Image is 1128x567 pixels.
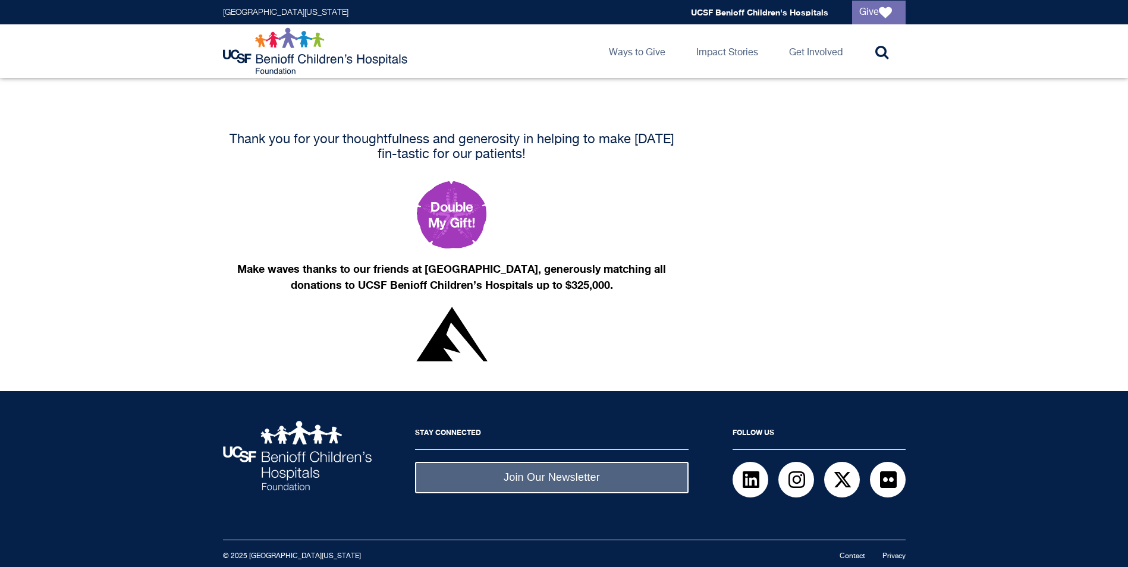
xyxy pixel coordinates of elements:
[415,462,689,493] a: Join Our Newsletter
[852,1,906,24] a: Give
[840,553,865,560] a: Contact
[687,24,768,78] a: Impact Stories
[237,262,666,291] strong: Make waves thanks to our friends at [GEOGRAPHIC_DATA], generously matching all donations to UCSF ...
[223,27,410,75] img: Logo for UCSF Benioff Children's Hospitals Foundation
[599,24,675,78] a: Ways to Give
[733,421,906,450] h2: Follow Us
[780,24,852,78] a: Get Involved
[223,421,372,490] img: UCSF Benioff Children's Hospitals
[417,181,486,248] img: Double my gift
[223,8,348,17] a: [GEOGRAPHIC_DATA][US_STATE]
[691,7,828,17] a: UCSF Benioff Children's Hospitals
[415,421,689,450] h2: Stay Connected
[223,181,681,248] a: Make a gift
[882,553,906,560] a: Privacy
[223,553,361,560] small: © 2025 [GEOGRAPHIC_DATA][US_STATE]
[223,307,681,361] a: Double Your Gift!
[416,307,488,361] img: Nexa logo
[223,133,681,162] h4: Thank you for your thoughtfulness and generosity in helping to make [DATE] fin-tastic for our pat...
